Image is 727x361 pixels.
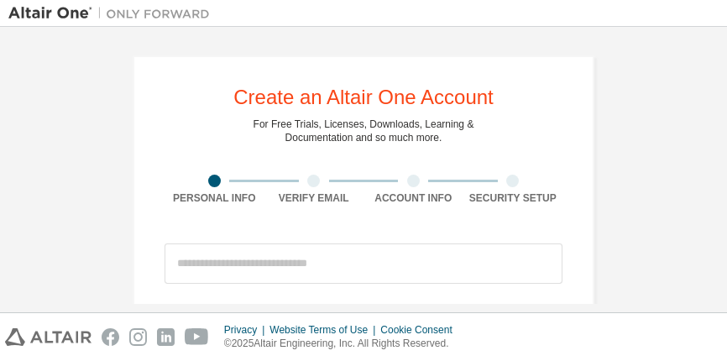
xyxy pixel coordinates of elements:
[363,191,463,205] div: Account Info
[254,118,474,144] div: For Free Trials, Licenses, Downloads, Learning & Documentation and so much more.
[224,323,269,337] div: Privacy
[157,328,175,346] img: linkedin.svg
[129,328,147,346] img: instagram.svg
[264,191,364,205] div: Verify Email
[269,323,380,337] div: Website Terms of Use
[463,191,563,205] div: Security Setup
[8,5,218,22] img: Altair One
[5,328,92,346] img: altair_logo.svg
[165,191,264,205] div: Personal Info
[185,328,209,346] img: youtube.svg
[233,87,494,107] div: Create an Altair One Account
[102,328,119,346] img: facebook.svg
[165,302,562,329] div: Account Type
[380,323,462,337] div: Cookie Consent
[224,337,463,351] p: © 2025 Altair Engineering, Inc. All Rights Reserved.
